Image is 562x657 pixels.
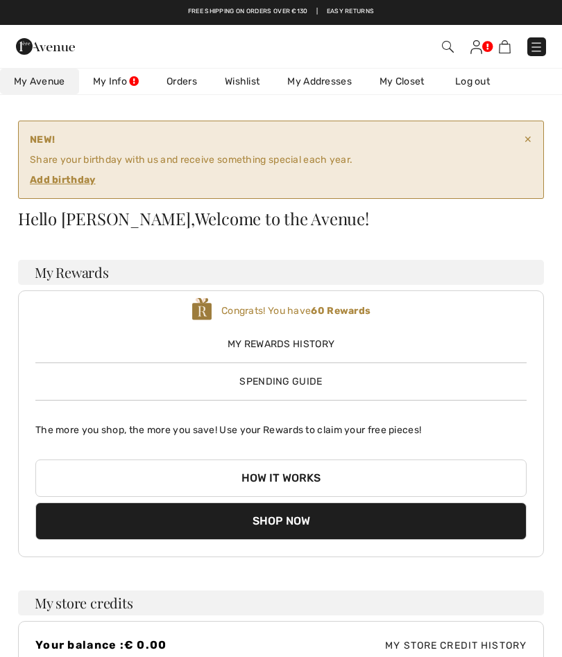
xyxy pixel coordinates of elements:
[16,33,75,60] img: 1ère Avenue
[327,7,375,17] a: Easy Returns
[211,69,273,94] a: Wishlist
[470,40,482,54] img: My Info
[188,7,308,17] a: Free shipping on orders over €130
[529,40,543,54] img: Menu
[281,638,527,653] span: My Store Credit History
[499,40,511,53] img: Shopping Bag
[524,132,532,187] span: ✕
[18,210,544,227] div: Hello [PERSON_NAME],
[316,7,318,17] span: |
[14,74,65,89] span: My Avenue
[273,69,366,94] a: My Addresses
[35,502,527,540] button: Shop Now
[30,174,96,186] ins: Add birthday
[16,39,75,52] a: 1ère Avenue
[79,69,153,94] a: My Info
[35,412,527,437] p: The more you shop, the more you save! Use your Rewards to claim your free pieces!
[191,297,212,322] img: loyalty_logo_r.svg
[366,69,438,94] a: My Closet
[124,638,167,651] span: € 0.00
[442,41,454,53] img: Search
[311,305,371,317] b: 60 Rewards
[221,305,371,317] span: Congrats! You have
[441,69,518,94] a: Log out
[239,376,322,387] span: Spending Guide
[30,132,524,147] strong: NEW!
[35,337,527,351] span: My Rewards History
[30,132,524,187] div: Share your birthday with us and receive something special each year.
[153,69,211,94] a: Orders
[18,590,544,615] h3: My store credits
[35,638,281,651] h4: Your balance :
[195,210,369,227] span: Welcome to the Avenue!
[35,459,527,497] button: How it works
[18,260,544,285] h3: My Rewards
